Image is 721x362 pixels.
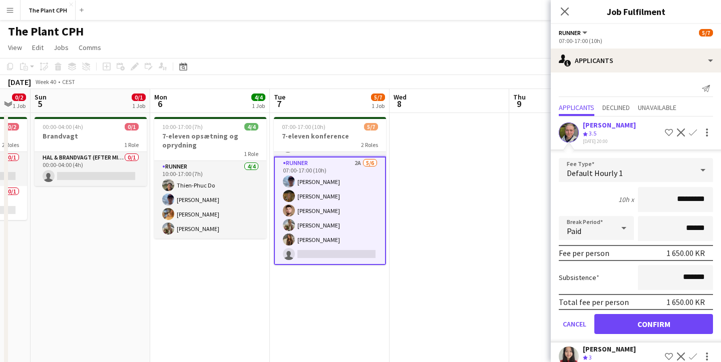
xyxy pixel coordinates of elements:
[50,41,73,54] a: Jobs
[512,98,526,109] span: 9
[4,41,26,54] a: View
[35,131,147,140] h3: Brandvagt
[559,273,599,282] label: Subsistence
[559,314,590,334] button: Cancel
[251,93,265,101] span: 4/4
[559,37,713,44] div: 07:00-17:00 (10h)
[162,123,203,130] span: 10:00-17:00 (7h)
[272,98,285,109] span: 7
[282,123,325,130] span: 07:00-17:00 (10h)
[79,43,101,52] span: Comms
[43,123,83,130] span: 00:00-04:00 (4h)
[559,104,594,111] span: Applicants
[638,104,676,111] span: Unavailable
[132,102,145,109] div: 1 Job
[583,120,636,129] div: [PERSON_NAME]
[35,152,147,186] app-card-role: Hal & brandvagt (efter midnat)0/100:00-04:00 (4h)
[154,161,266,238] app-card-role: Runner4/410:00-17:00 (7h)Thien-Phuc Do[PERSON_NAME][PERSON_NAME][PERSON_NAME]
[33,78,58,85] span: Week 40
[32,43,44,52] span: Edit
[602,104,630,111] span: Declined
[551,48,721,72] div: Applicants
[35,117,147,186] app-job-card: 00:00-04:00 (4h)0/1Brandvagt1 RoleHal & brandvagt (efter midnat)0/100:00-04:00 (4h)
[274,117,386,265] app-job-card: 07:00-17:00 (10h)5/77-eleven konference2 RolesGarderobe2A0/107:00-17:00 (10h) Runner2A5/607:00-17...
[589,129,596,137] span: 3.5
[513,92,526,101] span: Thu
[567,168,623,178] span: Default Hourly 1
[5,123,19,130] span: 0/2
[392,98,407,109] span: 8
[583,344,636,353] div: [PERSON_NAME]
[274,131,386,140] h3: 7-eleven konference
[28,41,48,54] a: Edit
[394,92,407,101] span: Wed
[274,156,386,265] app-card-role: Runner2A5/607:00-17:00 (10h)[PERSON_NAME][PERSON_NAME][PERSON_NAME][PERSON_NAME][PERSON_NAME]
[274,92,285,101] span: Tue
[62,78,75,85] div: CEST
[8,43,22,52] span: View
[699,29,713,36] span: 5/7
[13,102,26,109] div: 1 Job
[21,0,76,20] button: The Plant CPH
[666,248,705,258] div: 1 650.00 KR
[244,123,258,130] span: 4/4
[583,138,636,144] div: [DATE] 20:00
[559,29,581,36] span: Runner
[124,141,139,148] span: 1 Role
[666,297,705,307] div: 1 650.00 KR
[372,102,385,109] div: 1 Job
[551,5,721,18] h3: Job Fulfilment
[54,43,69,52] span: Jobs
[75,41,105,54] a: Comms
[559,248,609,258] div: Fee per person
[12,93,26,101] span: 0/2
[2,141,19,148] span: 2 Roles
[132,93,146,101] span: 0/1
[618,195,634,204] div: 10h x
[35,92,47,101] span: Sun
[8,77,31,87] div: [DATE]
[33,98,47,109] span: 5
[361,141,378,148] span: 2 Roles
[364,123,378,130] span: 5/7
[594,314,713,334] button: Confirm
[125,123,139,130] span: 0/1
[559,29,589,36] button: Runner
[8,24,84,39] h1: The Plant CPH
[252,102,265,109] div: 1 Job
[589,353,592,361] span: 3
[244,150,258,157] span: 1 Role
[559,297,629,307] div: Total fee per person
[567,226,581,236] span: Paid
[154,92,167,101] span: Mon
[154,117,266,238] app-job-card: 10:00-17:00 (7h)4/47-eleven opsætning og oprydning1 RoleRunner4/410:00-17:00 (7h)Thien-Phuc Do[PE...
[371,93,385,101] span: 5/7
[153,98,167,109] span: 6
[154,131,266,149] h3: 7-eleven opsætning og oprydning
